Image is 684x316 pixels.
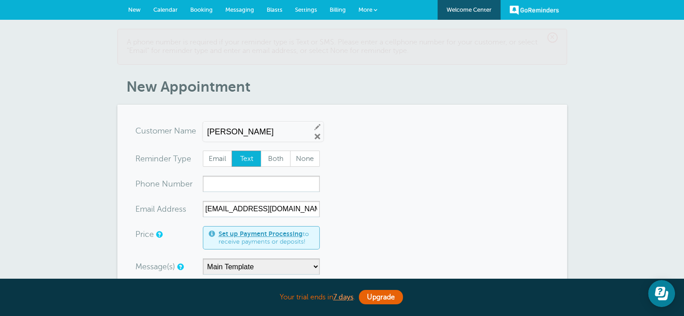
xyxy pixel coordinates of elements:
[219,230,303,237] a: Set up Payment Processing
[177,264,183,270] a: You can create different reminder message templates under the Settings tab.
[333,293,353,301] a: 7 days
[330,6,346,13] span: Billing
[203,201,320,217] input: Optional
[135,201,203,217] div: ress
[261,151,290,166] span: Both
[648,280,675,307] iframe: Resource center
[153,6,178,13] span: Calendar
[135,127,150,135] span: Cus
[135,263,175,271] label: Message(s)
[126,78,567,95] h1: New Appointment
[261,151,291,167] label: Both
[547,32,558,43] span: ×
[150,180,173,188] span: ne Nu
[232,151,261,167] label: Text
[135,180,150,188] span: Pho
[359,290,403,304] a: Upgrade
[232,151,261,166] span: Text
[135,123,203,139] div: ame
[190,6,213,13] span: Booking
[128,6,141,13] span: New
[150,127,180,135] span: tomer N
[117,288,567,307] div: Your trial ends in .
[203,151,232,167] label: Email
[203,151,232,166] span: Email
[291,151,319,166] span: None
[313,123,322,131] a: Edit
[225,6,254,13] span: Messaging
[358,6,372,13] span: More
[151,205,172,213] span: il Add
[295,6,317,13] span: Settings
[135,155,191,163] label: Reminder Type
[267,6,282,13] span: Blasts
[135,176,203,192] div: mber
[127,38,558,55] p: A phone number is required if your reminder type is Text or SMS. Please enter a cellphone number ...
[219,230,314,246] span: to receive payments or deposits!
[156,231,161,237] a: An optional price for the appointment. If you set a price, you can include a payment link in your...
[135,205,151,213] span: Ema
[313,133,322,141] a: Remove
[135,230,154,238] label: Price
[290,151,320,167] label: None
